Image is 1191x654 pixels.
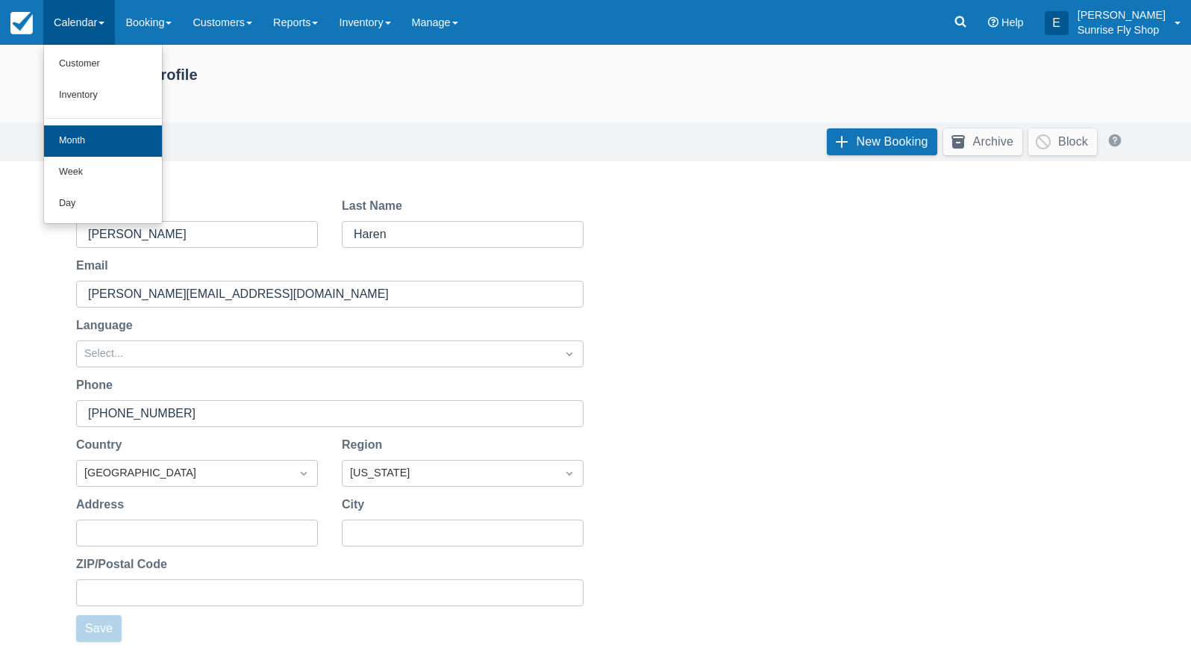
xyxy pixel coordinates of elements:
div: E [1045,11,1069,35]
label: Email [76,257,114,275]
p: Sunrise Fly Shop [1078,22,1166,37]
label: ZIP/Postal Code [76,555,173,573]
span: Dropdown icon [562,346,577,361]
label: Region [342,436,388,454]
a: Month [44,125,162,157]
div: Select... [84,346,548,362]
span: Dropdown icon [562,466,577,481]
a: Week [44,157,162,188]
label: Language [76,317,139,334]
div: ACTIVE [58,66,1133,105]
span: Dropdown icon [296,466,311,481]
a: Inventory [44,80,162,111]
button: Archive [943,128,1022,155]
img: checkfront-main-nav-mini-logo.png [10,12,33,34]
label: Last Name [342,197,408,215]
a: Customer [44,49,162,80]
label: Address [76,496,130,514]
label: Phone [76,376,119,394]
span: Help [1001,16,1024,28]
p: [PERSON_NAME] [1078,7,1166,22]
div: Customer Profile [76,66,1133,84]
label: City [342,496,370,514]
button: Block [1028,128,1097,155]
label: Country [76,436,128,454]
a: New Booking [827,128,937,155]
i: Help [988,17,998,28]
a: Day [44,188,162,219]
ul: Calendar [43,45,163,224]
